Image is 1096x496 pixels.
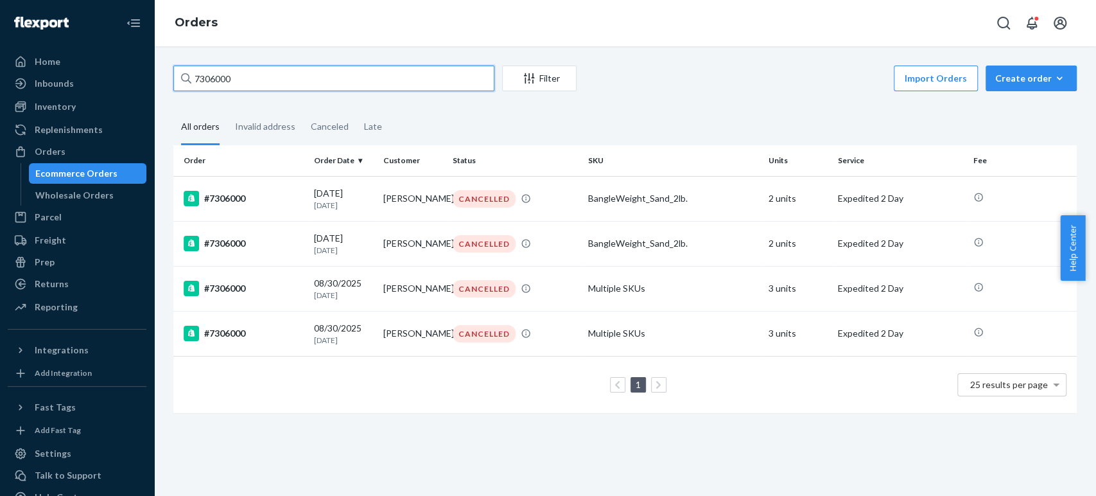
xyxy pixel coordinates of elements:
td: Multiple SKUs [583,311,763,356]
a: Reporting [8,297,146,317]
th: SKU [583,145,763,176]
button: Filter [502,66,577,91]
div: Inbounds [35,77,74,90]
div: Settings [35,447,71,460]
p: Expedited 2 Day [838,192,963,205]
div: Add Fast Tag [35,425,81,436]
p: Expedited 2 Day [838,282,963,295]
a: Add Integration [8,366,146,381]
div: All orders [181,110,220,145]
a: Replenishments [8,120,146,140]
td: [PERSON_NAME] [378,266,448,311]
p: [DATE] [314,200,373,211]
button: Fast Tags [8,397,146,418]
button: Open notifications [1019,10,1045,36]
a: Parcel [8,207,146,227]
input: Search orders [173,66,494,91]
a: Page 1 is your current page [633,379,643,390]
ol: breadcrumbs [164,4,228,42]
th: Order [173,145,309,176]
p: [DATE] [314,245,373,256]
div: Integrations [35,344,89,357]
a: Orders [8,141,146,162]
td: 3 units [763,311,833,356]
div: #7306000 [184,281,304,296]
a: Prep [8,252,146,272]
td: Multiple SKUs [583,266,763,311]
div: #7306000 [184,236,304,251]
div: Add Integration [35,368,92,378]
a: Wholesale Orders [29,185,147,206]
button: Open account menu [1047,10,1073,36]
div: 08/30/2025 [314,322,373,346]
a: Ecommerce Orders [29,163,147,184]
div: Ecommerce Orders [35,167,117,180]
td: 3 units [763,266,833,311]
div: 08/30/2025 [314,277,373,301]
div: Replenishments [35,123,103,136]
button: Create order [986,66,1077,91]
div: #7306000 [184,191,304,206]
td: [PERSON_NAME] [378,221,448,266]
div: Filter [503,72,576,85]
button: Integrations [8,340,146,360]
p: Expedited 2 Day [838,327,963,340]
div: Fast Tags [35,401,76,414]
div: CANCELLED [453,280,516,297]
a: Inbounds [8,73,146,94]
div: Returns [35,278,69,290]
th: Fee [968,145,1077,176]
th: Service [833,145,968,176]
a: Talk to Support [8,465,146,486]
a: Orders [175,15,218,30]
div: Canceled [311,110,349,143]
th: Order Date [309,145,378,176]
div: Home [35,55,60,68]
button: Import Orders [894,66,978,91]
div: Talk to Support [35,469,101,482]
div: Freight [35,234,66,247]
div: Orders [35,145,65,158]
th: Units [763,145,833,176]
div: Invalid address [235,110,295,143]
td: 2 units [763,176,833,221]
div: Inventory [35,100,76,113]
a: Inventory [8,96,146,117]
div: Create order [995,72,1067,85]
div: CANCELLED [453,325,516,342]
td: [PERSON_NAME] [378,311,448,356]
p: [DATE] [314,335,373,346]
button: Close Navigation [121,10,146,36]
div: [DATE] [314,232,373,256]
td: 2 units [763,221,833,266]
th: Status [448,145,583,176]
td: [PERSON_NAME] [378,176,448,221]
p: [DATE] [314,290,373,301]
div: Prep [35,256,55,269]
a: Returns [8,274,146,294]
img: Flexport logo [14,17,69,30]
div: Wholesale Orders [35,189,114,202]
div: Customer [383,155,442,166]
div: CANCELLED [453,190,516,208]
div: Reporting [35,301,78,314]
div: Late [364,110,382,143]
a: Settings [8,443,146,464]
div: #7306000 [184,326,304,341]
a: Freight [8,230,146,251]
a: Add Fast Tag [8,423,146,438]
div: BangleWeight_Sand_2lb. [588,192,758,205]
div: BangleWeight_Sand_2lb. [588,237,758,250]
div: [DATE] [314,187,373,211]
span: 25 results per page [970,379,1048,390]
button: Help Center [1060,215,1085,281]
div: Parcel [35,211,62,224]
div: CANCELLED [453,235,516,252]
p: Expedited 2 Day [838,237,963,250]
a: Home [8,51,146,72]
button: Open Search Box [991,10,1016,36]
